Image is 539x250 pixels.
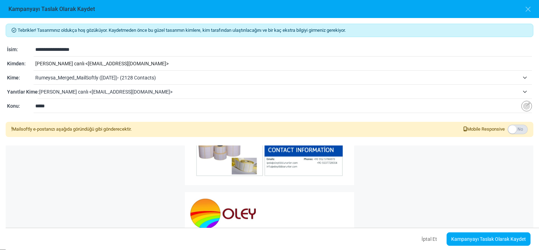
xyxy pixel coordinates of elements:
[7,60,34,67] div: Kimden:
[34,57,532,71] div: [PERSON_NAME] canlı < [EMAIL_ADDRESS][DOMAIN_NAME] >
[7,46,34,53] div: İsim:
[447,232,531,246] a: Kampanyayı Taslak Olarak Kaydet
[7,74,34,82] div: Kime:
[416,232,443,246] button: İptal Et
[11,126,132,133] div: Mailsoftly e-postanızı aşağıda göründüğü gibi gönderecektir.
[39,88,519,96] span: leyla ipek canlı <ipek@oleytibbiurunler.com>
[6,24,533,37] div: Tebrikler! Tasarımınız oldukça hoş gözüküyor. Kaydetmeden önce bu güzel tasarımın kimlere, kim ta...
[7,88,37,96] div: Yanıtlar Kime:
[39,85,532,98] span: leyla ipek canlı <ipek@oleytibbiurunler.com>
[35,71,532,84] span: Rumeysa_Merged_MailSoftly (9/3/2025)- (2128 Contacts)
[464,126,505,133] span: Mobile Responsive
[35,73,519,82] span: Rumeysa_Merged_MailSoftly (9/3/2025)- (2128 Contacts)
[8,6,95,12] h6: Kampanyayı Taslak Olarak Kaydet
[7,102,34,110] div: Konu:
[521,101,532,112] img: Insert Variable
